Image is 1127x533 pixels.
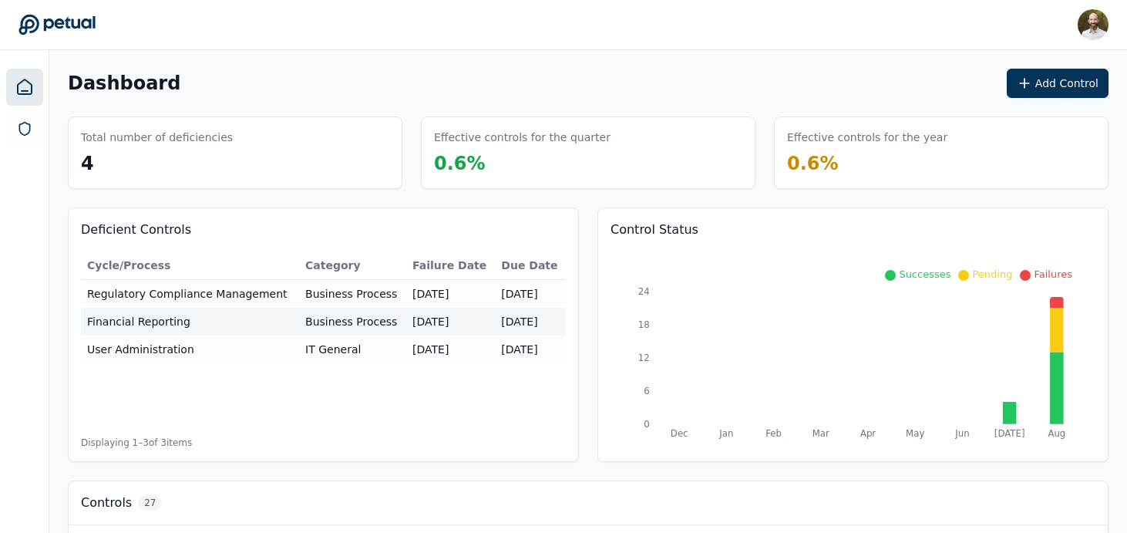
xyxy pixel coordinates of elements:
[81,251,299,280] th: Cycle/Process
[1007,69,1108,98] button: Add Control
[495,308,566,336] td: [DATE]
[8,112,42,146] a: SOC
[994,428,1025,439] tspan: [DATE]
[495,336,566,363] td: [DATE]
[718,428,733,439] tspan: Jan
[81,308,299,336] td: Financial Reporting
[81,280,299,309] td: Regulatory Compliance Management
[406,280,495,309] td: [DATE]
[638,286,650,297] tspan: 24
[638,319,650,330] tspan: 18
[812,428,829,439] tspan: Mar
[1034,268,1072,280] span: Failures
[299,251,406,280] th: Category
[899,268,950,280] span: Successes
[81,153,94,174] span: 4
[611,221,1095,239] h3: Control Status
[6,69,43,106] a: Dashboard
[644,386,649,396] tspan: 6
[406,336,495,363] td: [DATE]
[81,494,132,512] h3: Controls
[299,308,406,336] td: Business Process
[19,14,96,35] a: Go to Dashboard
[434,130,611,145] h3: Effective controls for the quarter
[406,251,495,280] th: Failure Date
[68,71,180,96] h1: Dashboard
[434,153,486,174] span: 0.6 %
[1048,428,1065,439] tspan: Aug
[972,268,1012,280] span: Pending
[954,428,969,439] tspan: Jun
[644,419,649,430] tspan: 0
[81,130,233,145] h3: Total number of deficiencies
[765,428,782,439] tspan: Feb
[495,251,566,280] th: Due Date
[299,336,406,363] td: IT General
[81,336,299,363] td: User Administration
[406,308,495,336] td: [DATE]
[81,437,192,449] span: Displaying 1– 3 of 3 items
[906,428,924,439] tspan: May
[81,221,566,239] h3: Deficient Controls
[787,130,947,145] h3: Effective controls for the year
[860,428,876,439] tspan: Apr
[671,428,688,439] tspan: Dec
[638,353,650,363] tspan: 12
[787,153,839,174] span: 0.6 %
[1078,9,1108,40] img: David Coulombe
[299,280,406,309] td: Business Process
[495,280,566,309] td: [DATE]
[138,495,162,511] span: 27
